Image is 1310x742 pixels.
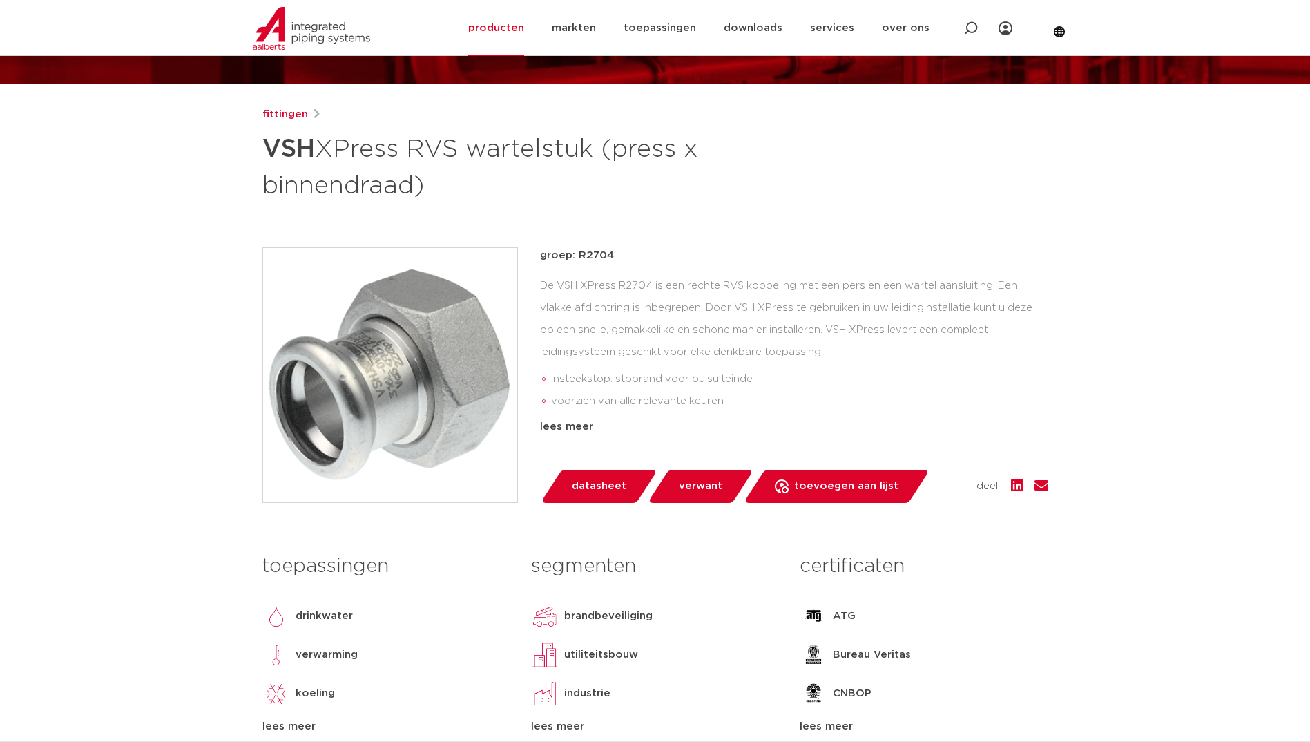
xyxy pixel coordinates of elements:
p: utiliteitsbouw [564,647,638,663]
img: verwarming [262,641,290,669]
p: groep: R2704 [540,247,1048,264]
img: brandbeveiliging [531,602,559,630]
p: brandbeveiliging [564,608,653,625]
div: lees meer [531,719,779,735]
div: De VSH XPress R2704 is een rechte RVS koppeling met een pers en een wartel aansluiting. Een vlakk... [540,275,1048,413]
strong: VSH [262,137,315,162]
p: verwarming [296,647,358,663]
img: drinkwater [262,602,290,630]
img: utiliteitsbouw [531,641,559,669]
a: datasheet [540,470,657,503]
div: lees meer [540,419,1048,435]
img: ATG [800,602,827,630]
img: industrie [531,680,559,707]
p: ATG [833,608,856,625]
p: drinkwater [296,608,353,625]
img: Product Image for VSH XPress RVS wartelstuk (press x binnendraad) [263,248,517,502]
h1: XPress RVS wartelstuk (press x binnendraad) [262,129,781,203]
span: toevoegen aan lijst [794,475,898,497]
div: lees meer [262,719,510,735]
span: verwant [679,475,722,497]
li: Leak Before Pressed-functie [551,412,1048,435]
h3: toepassingen [262,553,510,580]
h3: segmenten [531,553,779,580]
img: Bureau Veritas [800,641,827,669]
li: voorzien van alle relevante keuren [551,390,1048,412]
a: verwant [647,470,753,503]
li: insteekstop: stoprand voor buisuiteinde [551,368,1048,390]
div: lees meer [800,719,1048,735]
span: datasheet [572,475,626,497]
p: Bureau Veritas [833,647,911,663]
p: koeling [296,685,335,702]
a: fittingen [262,106,308,123]
p: CNBOP [833,685,871,702]
img: CNBOP [800,680,827,707]
h3: certificaten [800,553,1048,580]
span: deel: [976,478,1000,495]
img: koeling [262,680,290,707]
p: industrie [564,685,610,702]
